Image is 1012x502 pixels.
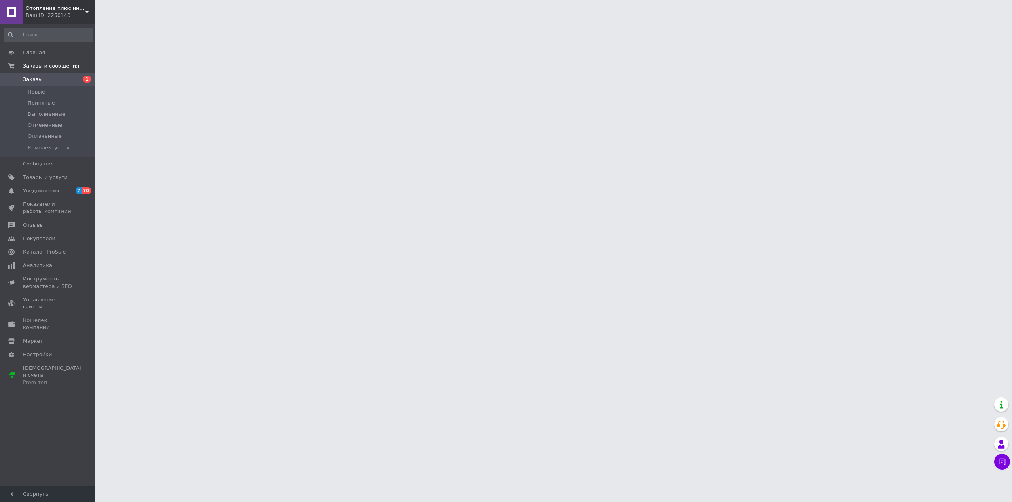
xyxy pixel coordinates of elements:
[28,100,55,107] span: Принятые
[23,160,54,167] span: Сообщения
[28,122,62,129] span: Отмененные
[23,338,43,345] span: Маркет
[83,76,91,83] span: 1
[28,133,62,140] span: Оплаченные
[994,454,1010,470] button: Чат с покупателем
[23,351,52,358] span: Настройки
[23,262,52,269] span: Аналитика
[23,174,68,181] span: Товары и услуги
[82,187,91,194] span: 70
[4,28,93,42] input: Поиск
[23,222,44,229] span: Отзывы
[23,235,55,242] span: Покупатели
[23,187,59,194] span: Уведомления
[23,379,81,386] div: Prom топ
[76,187,82,194] span: 7
[28,144,69,151] span: Комплектуется
[26,5,85,12] span: Отопление плюс интернет магазин отопительной техники
[23,49,45,56] span: Главная
[23,296,73,310] span: Управление сайтом
[23,317,73,331] span: Кошелек компании
[28,88,45,96] span: Новые
[23,201,73,215] span: Показатели работы компании
[28,111,66,118] span: Выполненные
[26,12,95,19] div: Ваш ID: 2250140
[23,275,73,290] span: Инструменты вебмастера и SEO
[23,76,42,83] span: Заказы
[23,248,66,256] span: Каталог ProSale
[23,62,79,70] span: Заказы и сообщения
[23,365,81,386] span: [DEMOGRAPHIC_DATA] и счета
